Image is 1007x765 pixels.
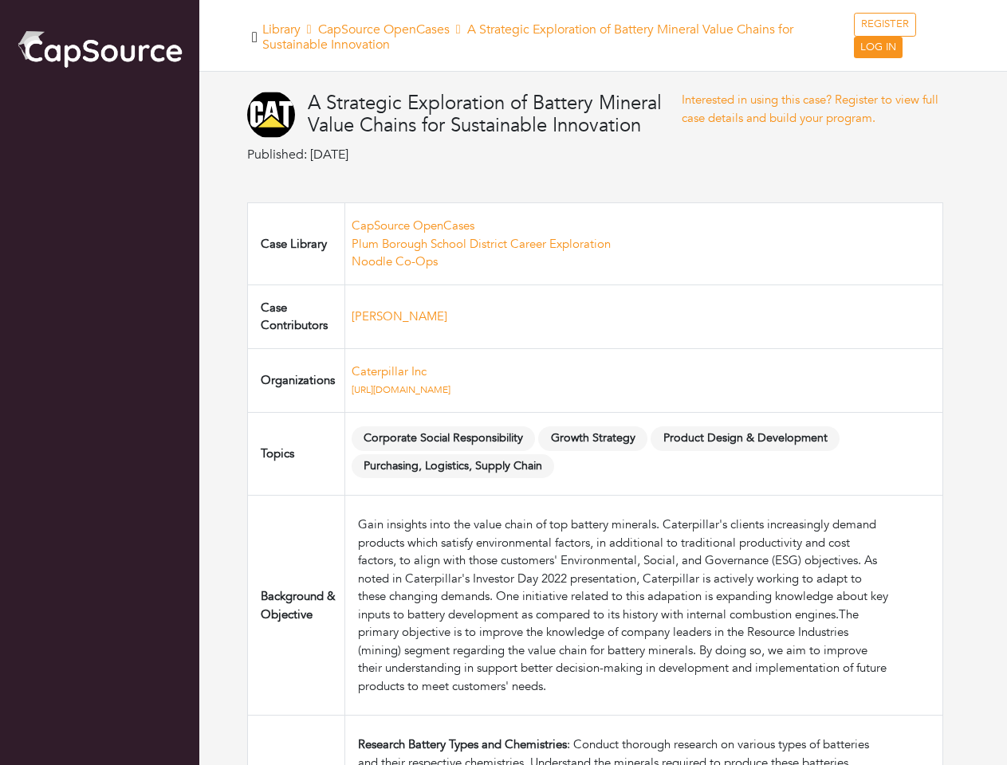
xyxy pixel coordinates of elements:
a: [PERSON_NAME] [352,308,447,324]
td: Topics [248,412,345,496]
td: Organizations [248,348,345,412]
span: Growth Strategy [538,426,647,451]
a: CapSource OpenCases [318,21,450,38]
td: Case Library [248,203,345,285]
a: Caterpillar Inc [352,363,427,379]
a: LOG IN [854,37,903,59]
a: CapSource OpenCases [352,218,474,233]
p: Published: [DATE] [247,145,682,164]
a: Interested in using this case? Register to view full case details and build your program. [682,92,938,126]
strong: Research Battery Types and Chemistries [358,736,567,752]
a: [URL][DOMAIN_NAME] [352,383,450,396]
td: Case Contributors [248,284,345,348]
h5: Library A Strategic Exploration of Battery Mineral Value Chains for Sustainable Innovation [262,22,855,53]
img: caterpillar-logo2-logo-svg-vector.svg [247,91,295,139]
a: REGISTER [854,13,916,37]
a: Plum Borough School District Career Exploration [352,236,611,252]
a: Noodle Co-Ops [352,253,438,269]
div: Gain insights into the value chain of top battery minerals. Caterpillar's clients increasingly de... [358,516,891,695]
td: Background & Objective [248,496,345,716]
h4: A Strategic Exploration of Battery Mineral Value Chains for Sustainable Innovation [308,92,682,139]
img: cap_logo.png [16,28,183,69]
span: Product Design & Development [651,426,840,451]
span: Purchasing, Logistics, Supply Chain [352,454,555,479]
span: Corporate Social Responsibility [352,426,536,451]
